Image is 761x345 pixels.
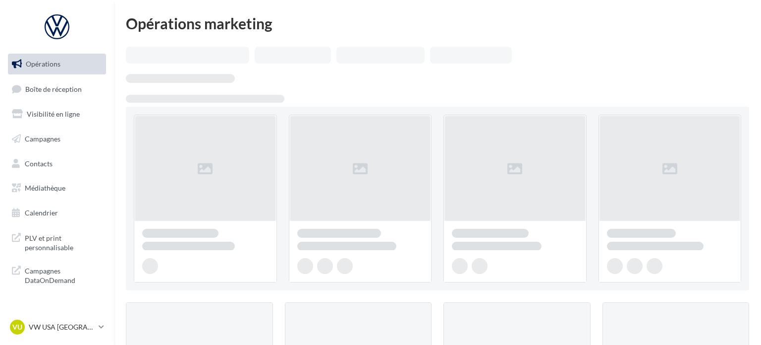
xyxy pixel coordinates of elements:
[6,178,108,199] a: Médiathèque
[25,231,102,253] span: PLV et print personnalisable
[26,60,60,68] span: Opérations
[25,135,60,143] span: Campagnes
[25,208,58,217] span: Calendrier
[25,184,65,192] span: Médiathèque
[25,264,102,285] span: Campagnes DataOnDemand
[126,16,749,31] div: Opérations marketing
[6,54,108,74] a: Opérations
[12,322,22,332] span: VU
[6,104,108,125] a: Visibilité en ligne
[6,129,108,149] a: Campagnes
[25,159,53,167] span: Contacts
[6,78,108,100] a: Boîte de réception
[6,227,108,257] a: PLV et print personnalisable
[6,203,108,223] a: Calendrier
[8,318,106,337] a: VU VW USA [GEOGRAPHIC_DATA]
[27,110,80,118] span: Visibilité en ligne
[6,153,108,174] a: Contacts
[25,84,82,93] span: Boîte de réception
[29,322,95,332] p: VW USA [GEOGRAPHIC_DATA]
[6,260,108,289] a: Campagnes DataOnDemand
